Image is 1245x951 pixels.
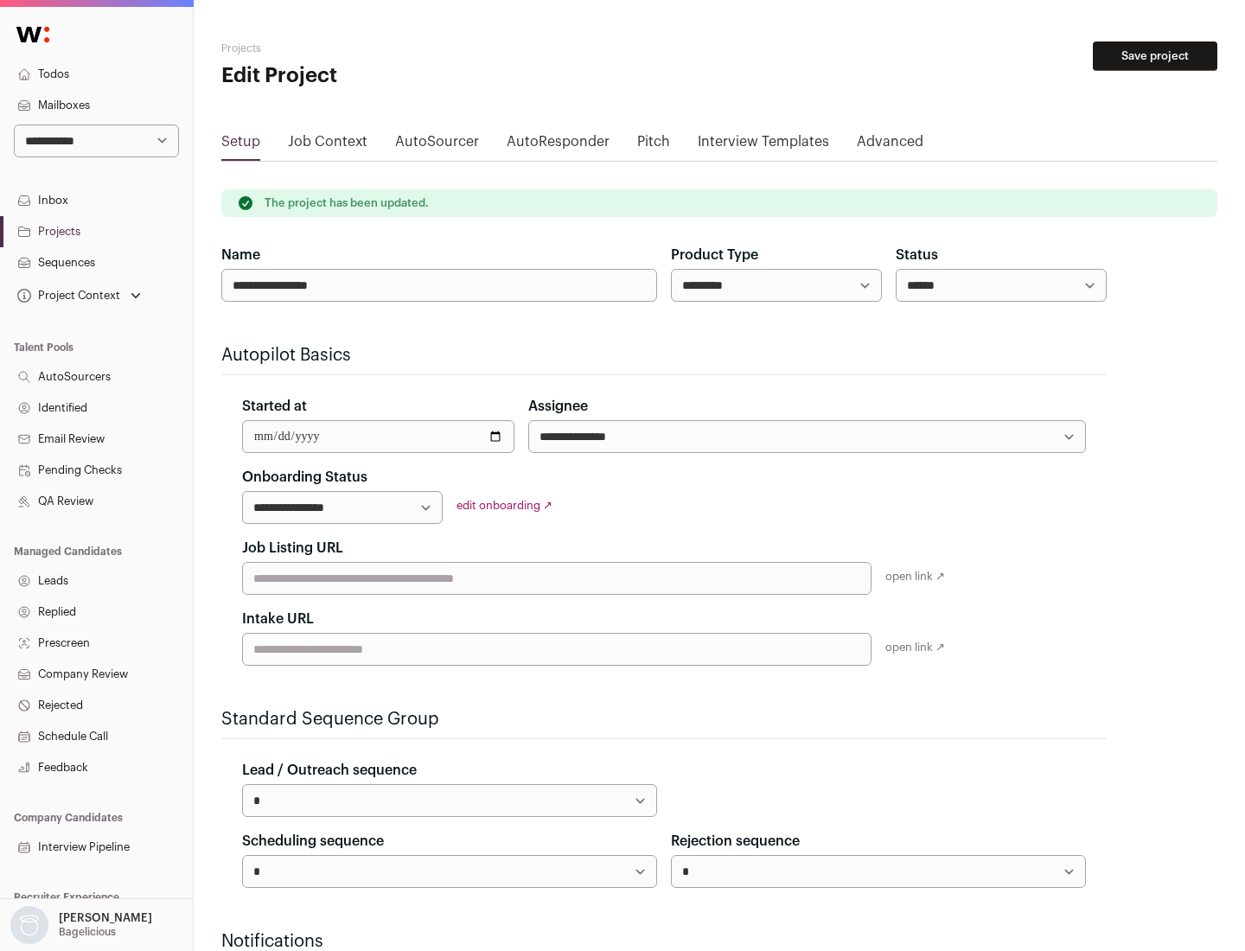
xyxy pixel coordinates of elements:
label: Onboarding Status [242,467,367,488]
a: Job Context [288,131,367,159]
a: Setup [221,131,260,159]
p: Bagelicious [59,925,116,939]
a: AutoResponder [507,131,610,159]
label: Product Type [671,245,758,265]
p: The project has been updated. [265,196,429,210]
button: Save project [1093,41,1217,71]
p: [PERSON_NAME] [59,911,152,925]
label: Status [896,245,938,265]
a: Interview Templates [698,131,829,159]
label: Scheduling sequence [242,831,384,852]
a: AutoSourcer [395,131,479,159]
label: Job Listing URL [242,538,343,558]
label: Started at [242,396,307,417]
button: Open dropdown [14,284,144,308]
h2: Projects [221,41,553,55]
img: nopic.png [10,906,48,944]
h2: Autopilot Basics [221,343,1107,367]
label: Intake URL [242,609,314,629]
label: Lead / Outreach sequence [242,760,417,781]
div: Project Context [14,289,120,303]
a: edit onboarding ↗ [456,500,552,511]
h2: Standard Sequence Group [221,707,1107,731]
label: Assignee [528,396,588,417]
label: Rejection sequence [671,831,800,852]
button: Open dropdown [7,906,156,944]
a: Advanced [857,131,923,159]
label: Name [221,245,260,265]
h1: Edit Project [221,62,553,90]
img: Wellfound [7,17,59,52]
a: Pitch [637,131,670,159]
